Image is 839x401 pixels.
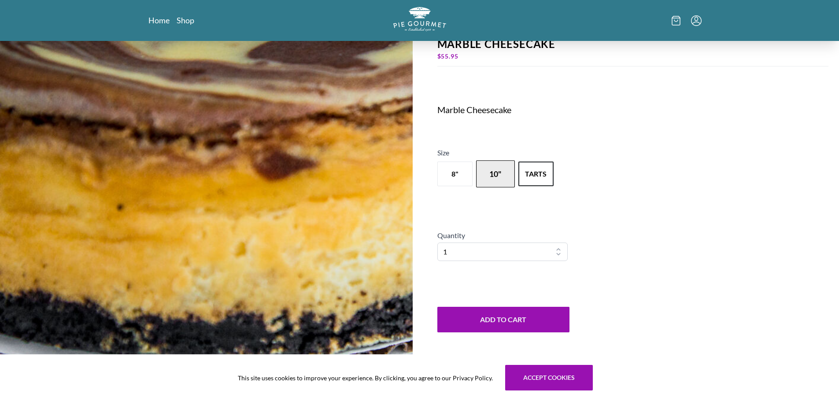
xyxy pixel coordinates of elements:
[238,373,493,383] span: This site uses cookies to improve your experience. By clicking, you agree to our Privacy Policy.
[393,7,446,34] a: Logo
[437,38,829,50] div: Marble Cheesecake
[437,231,465,239] span: Quantity
[148,15,170,26] a: Home
[437,148,449,157] span: Size
[518,162,554,186] button: Variant Swatch
[177,15,194,26] a: Shop
[437,103,691,116] div: Marble Cheesecake
[505,365,593,390] button: Accept cookies
[437,50,829,63] div: $ 55.95
[691,15,702,26] button: Menu
[437,243,568,261] select: Quantity
[437,307,569,332] button: Add to Cart
[476,160,515,188] button: Variant Swatch
[437,162,473,186] button: Variant Swatch
[393,7,446,31] img: logo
